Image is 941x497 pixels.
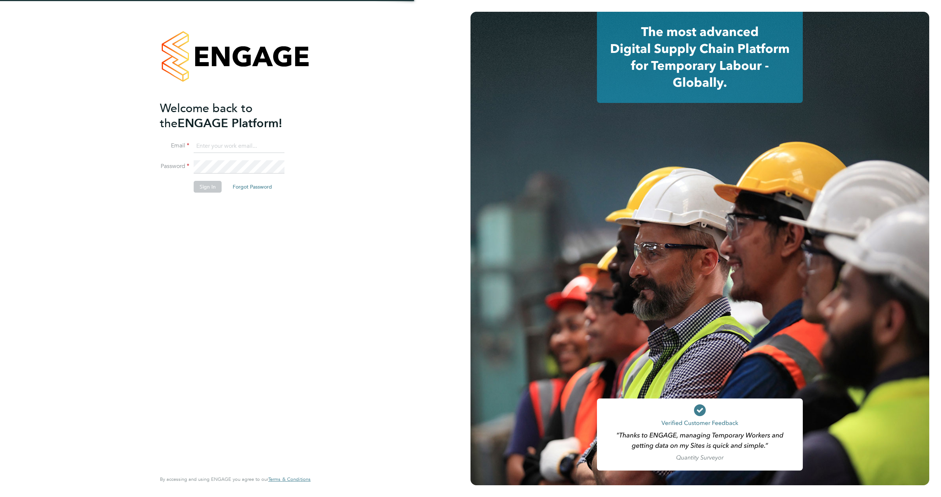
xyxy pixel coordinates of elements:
h2: ENGAGE Platform! [160,101,303,131]
button: Sign In [194,181,222,193]
span: By accessing and using ENGAGE you agree to our [160,476,311,482]
label: Password [160,162,189,170]
span: Welcome back to the [160,101,253,130]
label: Email [160,142,189,150]
button: Forgot Password [227,181,278,193]
a: Terms & Conditions [268,476,311,482]
span: Terms & Conditions [268,476,311,482]
input: Enter your work email... [194,140,285,153]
